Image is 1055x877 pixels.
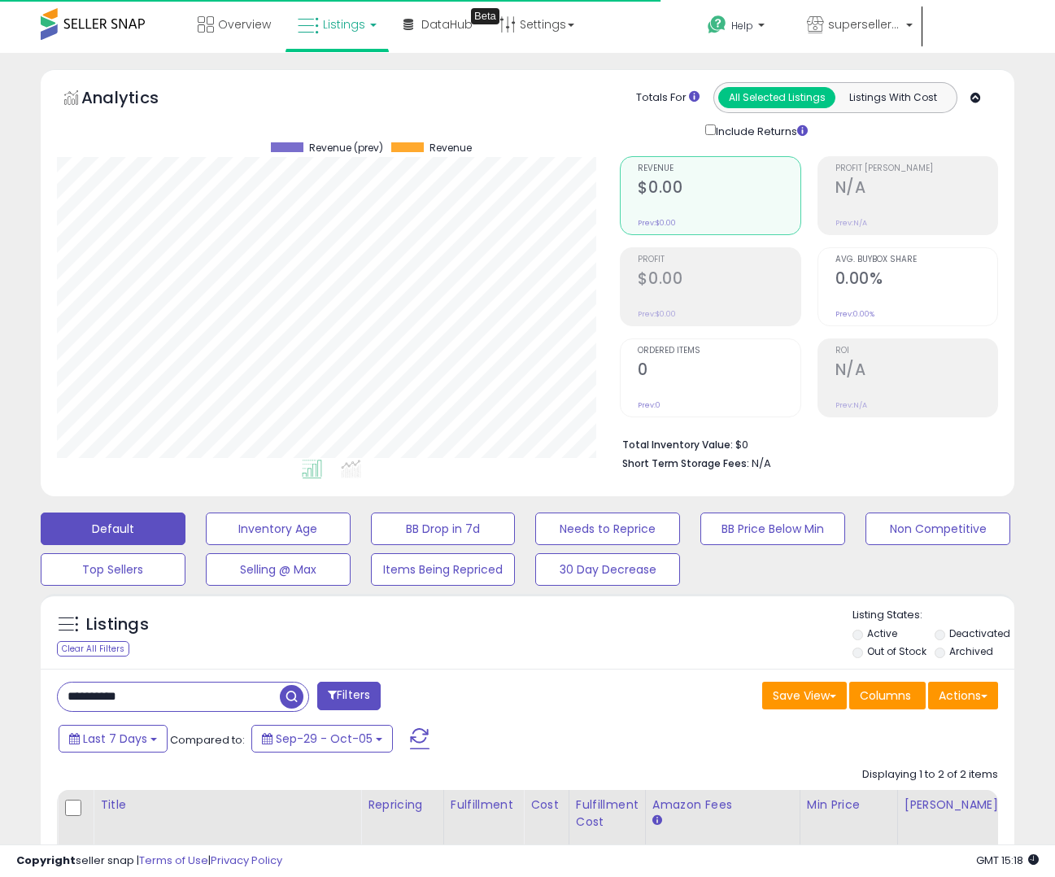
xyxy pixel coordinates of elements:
small: Prev: N/A [835,218,867,228]
button: 30 Day Decrease [535,553,680,586]
div: Repricing [368,796,437,814]
h2: N/A [835,178,997,200]
small: Prev: $0.00 [638,218,676,228]
h5: Listings [86,613,149,636]
button: Items Being Repriced [371,553,516,586]
span: ROI [835,347,997,356]
span: Revenue (prev) [309,142,383,154]
span: 2025-10-13 15:18 GMT [976,853,1039,868]
span: N/A [752,456,771,471]
button: BB Price Below Min [700,513,845,545]
div: Fulfillment Cost [576,796,639,831]
div: seller snap | | [16,853,282,869]
label: Archived [949,644,993,658]
button: Sep-29 - Oct-05 [251,725,393,753]
a: Privacy Policy [211,853,282,868]
h2: 0.00% [835,269,997,291]
button: Actions [928,682,998,709]
button: Selling @ Max [206,553,351,586]
div: Include Returns [693,121,827,140]
h2: $0.00 [638,269,800,291]
a: Help [695,2,792,53]
button: Columns [849,682,926,709]
small: Prev: 0 [638,400,660,410]
div: Tooltip anchor [471,8,499,24]
i: Get Help [707,15,727,35]
label: Deactivated [949,626,1010,640]
button: BB Drop in 7d [371,513,516,545]
label: Active [867,626,897,640]
div: Displaying 1 to 2 of 2 items [862,767,998,783]
b: Short Term Storage Fees: [622,456,749,470]
button: All Selected Listings [718,87,835,108]
label: Out of Stock [867,644,926,658]
button: Save View [762,682,847,709]
span: Revenue [429,142,472,154]
span: Ordered Items [638,347,800,356]
div: Min Price [807,796,891,814]
p: Listing States: [852,608,1014,623]
button: Inventory Age [206,513,351,545]
button: Filters [317,682,381,710]
div: Cost [530,796,562,814]
li: $0 [622,434,986,453]
span: Profit [PERSON_NAME] [835,164,997,173]
button: Top Sellers [41,553,185,586]
h5: Analytics [81,86,190,113]
h2: $0.00 [638,178,800,200]
button: Listings With Cost [835,87,952,108]
span: Overview [218,16,271,33]
div: Clear All Filters [57,641,129,657]
span: Help [731,19,753,33]
small: Prev: N/A [835,400,867,410]
button: Default [41,513,185,545]
small: Prev: 0.00% [835,309,874,319]
div: Amazon Fees [652,796,793,814]
span: Compared to: [170,732,245,748]
button: Non Competitive [865,513,1010,545]
button: Needs to Reprice [535,513,680,545]
small: Amazon Fees. [652,814,662,828]
button: Last 7 Days [59,725,168,753]
div: Totals For [636,90,700,106]
b: Total Inventory Value: [622,438,733,452]
span: Columns [860,687,911,704]
span: Listings [323,16,365,33]
span: Avg. Buybox Share [835,255,997,264]
a: Terms of Use [139,853,208,868]
span: Last 7 Days [83,731,147,747]
h2: N/A [835,360,997,382]
div: [PERSON_NAME] [905,796,1001,814]
h2: 0 [638,360,800,382]
strong: Copyright [16,853,76,868]
span: Revenue [638,164,800,173]
span: DataHub [421,16,473,33]
div: Fulfillment [451,796,517,814]
span: supersellerusa [828,16,901,33]
span: Profit [638,255,800,264]
small: Prev: $0.00 [638,309,676,319]
span: Sep-29 - Oct-05 [276,731,373,747]
div: Title [100,796,354,814]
